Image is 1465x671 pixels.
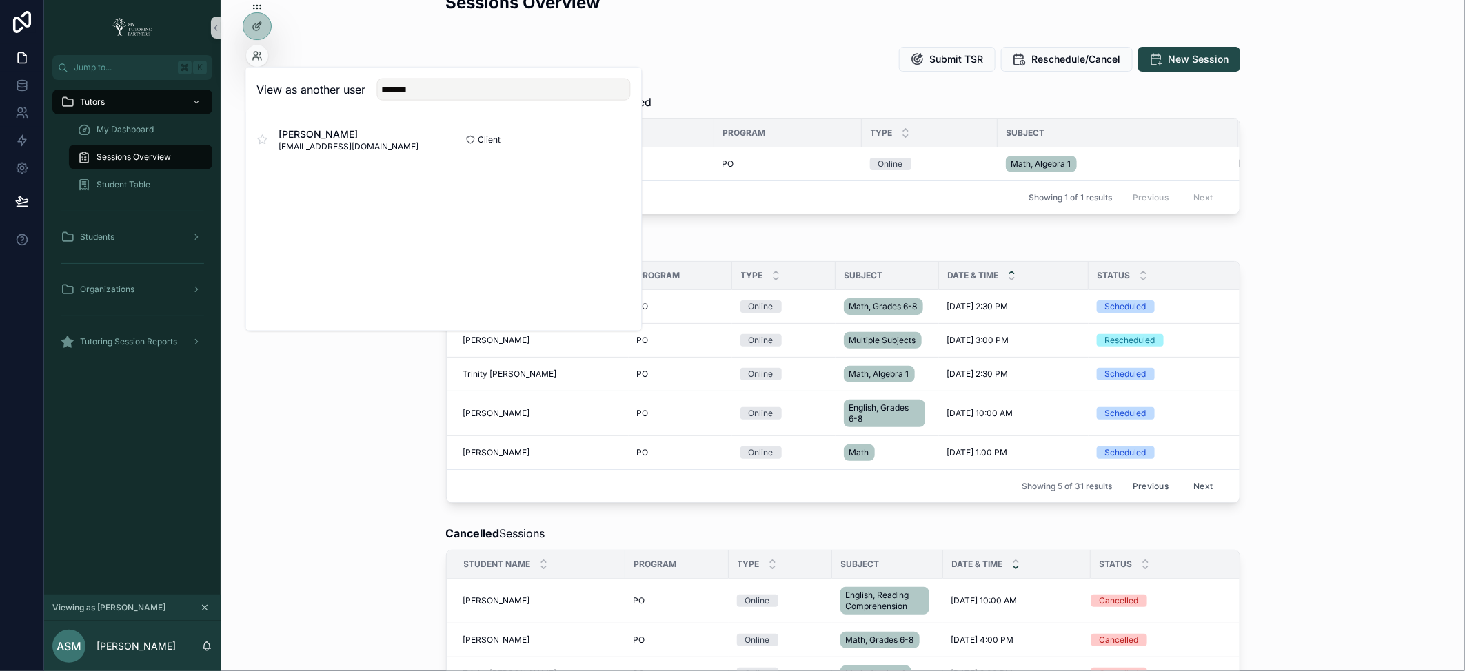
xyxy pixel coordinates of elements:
span: [PERSON_NAME] [463,595,530,606]
span: [PERSON_NAME] [463,408,530,419]
h2: View as another user [257,81,366,98]
span: PO [637,408,649,419]
p: [PERSON_NAME] [97,639,176,653]
div: Online [749,368,774,380]
div: Rescheduled [1105,334,1155,347]
span: [DATE] 2:30 PM [947,369,1009,380]
span: PO [637,335,649,346]
span: Date & Time [948,270,999,281]
span: [PERSON_NAME] [279,127,419,141]
span: [PERSON_NAME] [463,634,530,646]
span: Math, Grades 6-8 [849,301,918,312]
div: Online [878,158,903,170]
div: scrollable content [44,80,221,372]
a: Students [52,225,212,249]
strong: Cancelled [446,526,500,540]
span: Program [638,270,680,281]
button: Submit TSR [899,47,996,72]
span: Subject [1007,127,1045,138]
span: K [194,62,205,73]
span: [DATE] 4:00 PM [951,634,1014,646]
span: Tutors [80,96,105,107]
div: Online [749,334,774,347]
span: Math, Algebra 1 [1011,158,1071,169]
span: Program [634,559,677,570]
span: PO [723,158,734,169]
span: Jump to... [74,62,172,73]
span: Student Name [464,559,531,570]
span: Submit TSR [930,52,984,66]
div: Online [745,634,770,646]
span: Students [80,231,114,242]
span: PO [637,301,649,312]
span: Multiple Subjects [849,335,916,346]
span: Organizations [80,284,134,295]
span: Status [1100,559,1133,570]
span: [PERSON_NAME] [463,447,530,458]
div: Scheduled [1105,446,1146,459]
a: Tutors [52,90,212,114]
button: Previous [1123,475,1178,497]
span: English, Reading Comprehension [846,590,924,612]
div: Scheduled [1105,407,1146,420]
div: Scheduled [1105,300,1146,313]
span: [EMAIL_ADDRESS][DOMAIN_NAME] [279,141,419,152]
span: [DATE] 10:00 AM [947,408,1013,419]
a: My Dashboard [69,117,212,142]
button: Jump to...K [52,55,212,80]
span: Reschedule/Cancel [1032,52,1121,66]
span: Subject [841,559,880,570]
span: Subject [845,270,883,281]
span: Type [871,127,893,138]
a: Sessions Overview [69,145,212,169]
div: Scheduled [1105,368,1146,380]
a: Student Table [69,172,212,197]
span: Date & Time [952,559,1003,570]
span: PO [637,369,649,380]
span: Math, Algebra 1 [849,369,909,380]
span: English, Grades 6-8 [849,402,920,424]
button: Next [1184,475,1222,497]
span: Status [1098,270,1131,281]
button: New Session [1138,47,1240,72]
span: [DATE] 1:00 PM [947,447,1008,458]
div: Cancelled [1100,634,1139,646]
span: Math, Grades 6-8 [846,634,914,646]
span: PO [634,595,645,606]
a: Tutoring Session Reports [52,329,212,354]
span: [DATE] 2:30 PM [1239,158,1300,169]
span: PO [637,447,649,458]
span: Showing 1 of 1 results [1029,192,1112,203]
button: Reschedule/Cancel [1001,47,1133,72]
div: Online [749,407,774,420]
span: Trinity [PERSON_NAME] [463,369,557,380]
span: [DATE] 10:00 AM [951,595,1018,606]
span: Sessions [446,525,545,541]
span: Viewing as [PERSON_NAME] [52,602,165,613]
span: My Dashboard [97,124,154,135]
span: [PERSON_NAME] [463,335,530,346]
span: [DATE] 3:00 PM [947,335,1009,346]
span: PO [634,634,645,646]
span: New Session [1169,52,1229,66]
span: Showing 5 of 31 results [1022,481,1112,492]
span: Tutoring Session Reports [80,336,177,347]
span: Program [723,127,766,138]
img: App logo [108,17,156,39]
div: Online [745,595,770,607]
div: Online [749,446,774,459]
span: Type [741,270,763,281]
span: Type [738,559,760,570]
span: Client [478,134,501,145]
div: Online [749,300,774,313]
span: [DATE] 2:30 PM [947,301,1009,312]
span: Student Table [97,179,150,190]
div: Cancelled [1100,595,1139,607]
span: Sessions Overview [97,152,171,163]
span: Math [849,447,869,458]
span: ASM [57,638,81,654]
a: Organizations [52,277,212,302]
